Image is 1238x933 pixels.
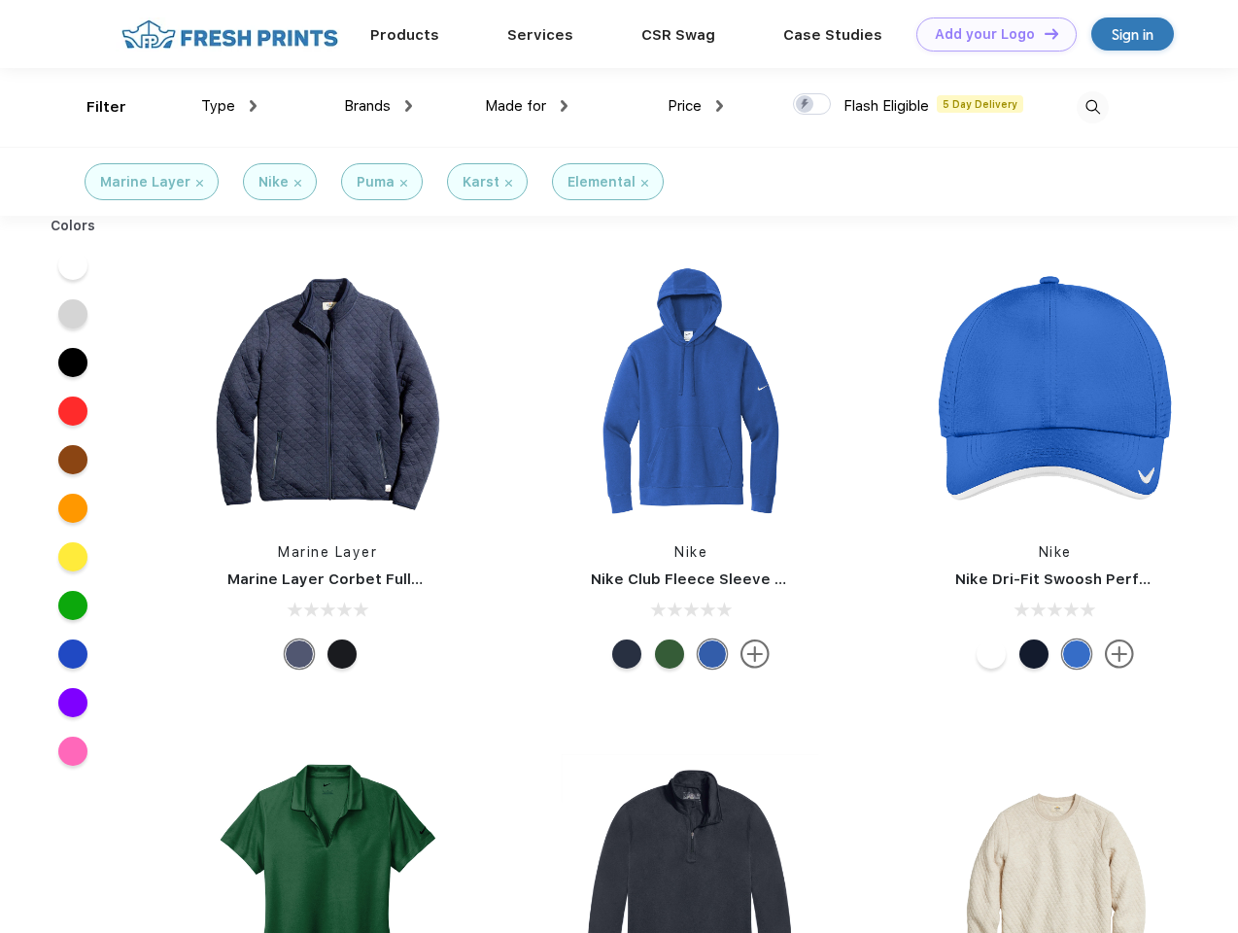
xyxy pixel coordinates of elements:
[1062,639,1091,669] div: Blue Sapphire
[116,17,344,52] img: fo%20logo%202.webp
[507,26,573,44] a: Services
[668,97,702,115] span: Price
[926,264,1185,523] img: func=resize&h=266
[505,180,512,187] img: filter_cancel.svg
[1019,639,1049,669] div: Navy
[1091,17,1174,51] a: Sign in
[740,639,770,669] img: more.svg
[641,26,715,44] a: CSR Swag
[674,544,707,560] a: Nike
[294,180,301,187] img: filter_cancel.svg
[641,180,648,187] img: filter_cancel.svg
[562,264,820,523] img: func=resize&h=266
[196,180,203,187] img: filter_cancel.svg
[1077,91,1109,123] img: desktop_search.svg
[698,639,727,669] div: Game Royal
[567,172,636,192] div: Elemental
[201,97,235,115] span: Type
[1045,28,1058,39] img: DT
[357,172,395,192] div: Puma
[250,100,257,112] img: dropdown.png
[935,26,1035,43] div: Add your Logo
[591,570,955,588] a: Nike Club Fleece Sleeve Swoosh Pullover Hoodie
[370,26,439,44] a: Products
[843,97,929,115] span: Flash Eligible
[716,100,723,112] img: dropdown.png
[561,100,567,112] img: dropdown.png
[463,172,499,192] div: Karst
[405,100,412,112] img: dropdown.png
[955,570,1223,588] a: Nike Dri-Fit Swoosh Perforated Cap
[227,570,497,588] a: Marine Layer Corbet Full-Zip Jacket
[1112,23,1153,46] div: Sign in
[937,95,1023,113] span: 5 Day Delivery
[198,264,457,523] img: func=resize&h=266
[344,97,391,115] span: Brands
[36,216,111,236] div: Colors
[278,544,377,560] a: Marine Layer
[1039,544,1072,560] a: Nike
[100,172,190,192] div: Marine Layer
[485,97,546,115] span: Made for
[400,180,407,187] img: filter_cancel.svg
[977,639,1006,669] div: White
[86,96,126,119] div: Filter
[612,639,641,669] div: Midnight Navy
[258,172,289,192] div: Nike
[1105,639,1134,669] img: more.svg
[327,639,357,669] div: Black
[285,639,314,669] div: Navy
[655,639,684,669] div: Gorge Green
